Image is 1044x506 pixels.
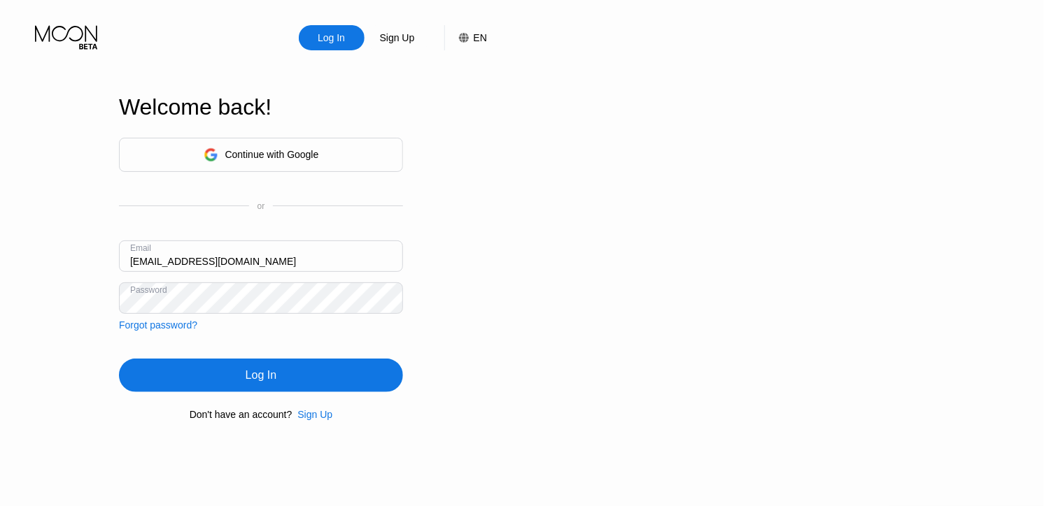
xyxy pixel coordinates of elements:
div: or [258,201,265,211]
div: Log In [119,359,403,392]
div: Log In [299,25,365,50]
div: Log In [316,31,346,45]
div: Continue with Google [119,138,403,172]
div: Sign Up [365,25,430,50]
div: Password [130,285,167,295]
div: Don't have an account? [190,409,292,420]
div: EN [474,32,487,43]
div: Forgot password? [119,319,197,331]
div: Sign Up [292,409,332,420]
div: Continue with Google [225,149,319,160]
div: EN [444,25,487,50]
div: Sign Up [379,31,416,45]
div: Log In [246,368,276,382]
div: Sign Up [297,409,332,420]
div: Welcome back! [119,94,403,120]
div: Email [130,243,151,253]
